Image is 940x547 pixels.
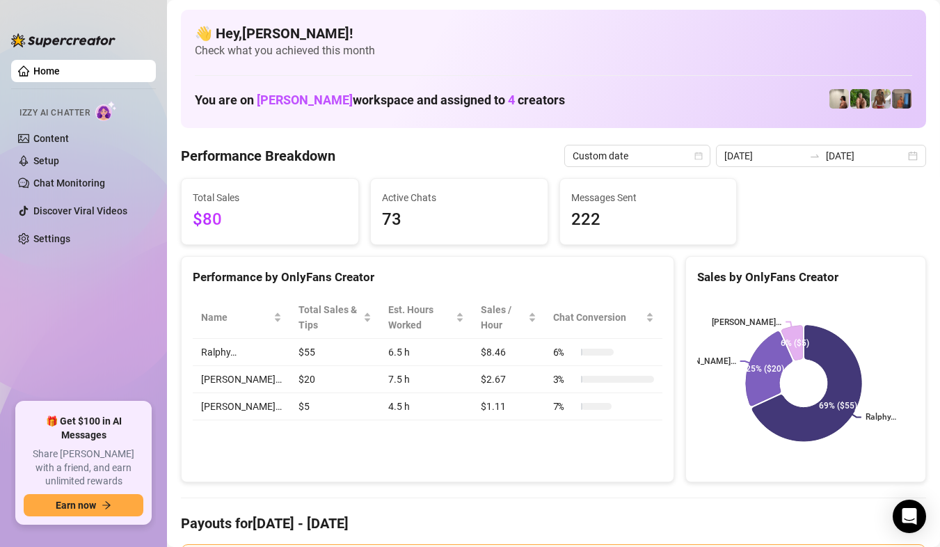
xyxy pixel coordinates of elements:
[724,148,804,164] input: Start date
[553,310,643,325] span: Chat Conversion
[19,106,90,120] span: Izzy AI Chatter
[33,65,60,77] a: Home
[257,93,353,107] span: [PERSON_NAME]
[573,145,702,166] span: Custom date
[697,268,914,287] div: Sales by OnlyFans Creator
[24,415,143,442] span: 🎁 Get $100 in AI Messages
[380,339,472,366] td: 6.5 h
[508,93,515,107] span: 4
[571,207,726,233] span: 222
[290,366,380,393] td: $20
[193,190,347,205] span: Total Sales
[193,207,347,233] span: $80
[33,155,59,166] a: Setup
[193,268,662,287] div: Performance by OnlyFans Creator
[33,177,105,189] a: Chat Monitoring
[195,93,565,108] h1: You are on workspace and assigned to creators
[193,393,290,420] td: [PERSON_NAME]…
[382,190,536,205] span: Active Chats
[553,399,575,414] span: 7 %
[195,24,912,43] h4: 👋 Hey, [PERSON_NAME] !
[472,393,545,420] td: $1.11
[666,356,735,366] text: [PERSON_NAME]…
[298,302,360,333] span: Total Sales & Tips
[829,89,849,109] img: Ralphy
[809,150,820,161] span: swap-right
[866,413,896,422] text: Ralphy…
[826,148,905,164] input: End date
[195,43,912,58] span: Check what you achieved this month
[712,317,781,327] text: [PERSON_NAME]…
[201,310,271,325] span: Name
[892,89,911,109] img: Wayne
[481,302,525,333] span: Sales / Hour
[545,296,662,339] th: Chat Conversion
[56,500,96,511] span: Earn now
[193,296,290,339] th: Name
[290,339,380,366] td: $55
[24,447,143,489] span: Share [PERSON_NAME] with a friend, and earn unlimited rewards
[380,366,472,393] td: 7.5 h
[850,89,870,109] img: Nathaniel
[553,372,575,387] span: 3 %
[382,207,536,233] span: 73
[571,190,726,205] span: Messages Sent
[33,233,70,244] a: Settings
[871,89,891,109] img: Nathaniel
[193,366,290,393] td: [PERSON_NAME]…
[472,366,545,393] td: $2.67
[809,150,820,161] span: to
[33,133,69,144] a: Content
[893,500,926,533] div: Open Intercom Messenger
[181,146,335,166] h4: Performance Breakdown
[694,152,703,160] span: calendar
[472,339,545,366] td: $8.46
[193,339,290,366] td: Ralphy…
[102,500,111,510] span: arrow-right
[388,302,453,333] div: Est. Hours Worked
[11,33,115,47] img: logo-BBDzfeDw.svg
[95,101,117,121] img: AI Chatter
[290,296,380,339] th: Total Sales & Tips
[472,296,545,339] th: Sales / Hour
[181,514,926,533] h4: Payouts for [DATE] - [DATE]
[380,393,472,420] td: 4.5 h
[290,393,380,420] td: $5
[33,205,127,216] a: Discover Viral Videos
[553,344,575,360] span: 6 %
[24,494,143,516] button: Earn nowarrow-right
